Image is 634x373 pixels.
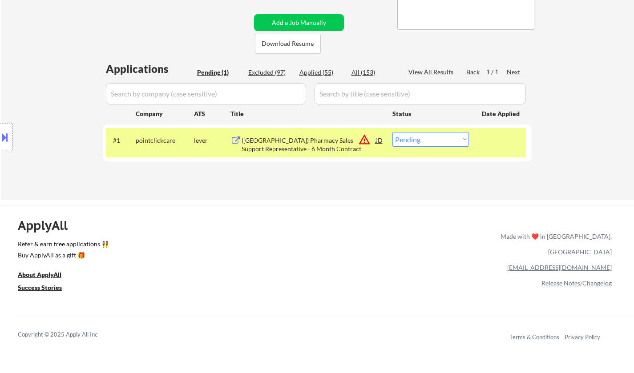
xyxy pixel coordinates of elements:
div: ApplyAll [18,218,78,233]
u: About ApplyAll [18,271,61,278]
div: Date Applied [482,109,521,118]
a: Terms & Conditions [509,333,559,341]
a: Release Notes/Changelog [541,279,612,287]
a: [EMAIL_ADDRESS][DOMAIN_NAME] [507,264,612,271]
div: lever [194,136,230,145]
a: Privacy Policy [565,333,600,341]
a: Refer & earn free applications 👯‍♀️ [18,241,315,250]
div: Pending (1) [197,68,242,77]
div: pointclickcare [136,136,194,145]
button: warning_amber [358,133,371,146]
div: Excluded (97) [248,68,293,77]
div: ATS [194,109,230,118]
div: Buy ApplyAll as a gift 🎁 [18,252,107,258]
button: Download Resume [255,34,321,54]
div: Applied (55) [299,68,344,77]
div: Next [507,68,521,76]
a: Buy ApplyAll as a gift 🎁 [18,250,107,261]
div: Made with ❤️ in [GEOGRAPHIC_DATA], [GEOGRAPHIC_DATA] [497,229,612,260]
input: Search by company (case sensitive) [106,83,306,104]
div: Company [136,109,194,118]
button: Add a Job Manually [254,14,344,31]
div: JD [375,132,384,148]
div: Back [466,68,481,76]
div: ([GEOGRAPHIC_DATA]) Pharmacy Sales Support Representative - 6 Month Contract [242,136,376,153]
div: Title [230,109,384,118]
input: Search by title (case sensitive) [315,83,526,104]
div: All (153) [351,68,396,77]
div: 1 / 1 [486,68,507,76]
div: Copyright © 2025 Apply All Inc [18,330,120,339]
div: Status [392,105,469,121]
div: View All Results [408,68,456,76]
u: Success Stories [18,284,62,291]
a: About ApplyAll [18,270,74,281]
a: Success Stories [18,283,74,294]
